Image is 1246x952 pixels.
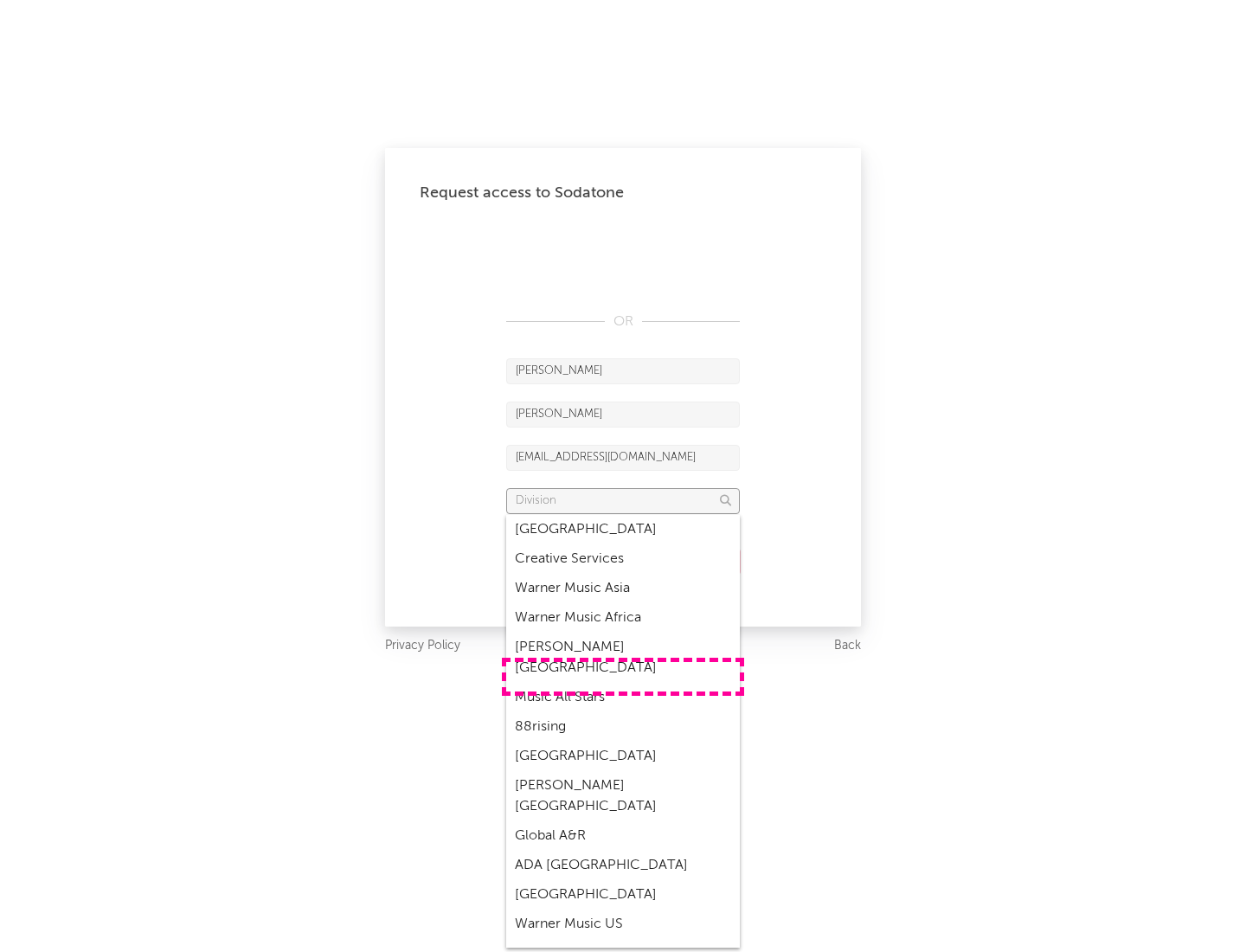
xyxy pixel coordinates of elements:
[420,183,826,203] div: Request access to Sodatone
[506,851,740,880] div: ADA [GEOGRAPHIC_DATA]
[506,544,740,574] div: Creative Services
[506,603,740,633] div: Warner Music Africa
[834,635,861,657] a: Back
[506,910,740,939] div: Warner Music US
[506,312,740,332] div: OR
[506,712,740,742] div: 88rising
[506,633,740,683] div: [PERSON_NAME] [GEOGRAPHIC_DATA]
[506,742,740,771] div: [GEOGRAPHIC_DATA]
[506,771,740,821] div: [PERSON_NAME] [GEOGRAPHIC_DATA]
[506,358,740,384] input: First Name
[506,515,740,544] div: [GEOGRAPHIC_DATA]
[506,402,740,428] input: Last Name
[506,880,740,910] div: [GEOGRAPHIC_DATA]
[506,821,740,851] div: Global A&R
[506,445,740,471] input: Email
[506,683,740,712] div: Music All Stars
[385,635,460,657] a: Privacy Policy
[506,574,740,603] div: Warner Music Asia
[506,488,740,514] input: Division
